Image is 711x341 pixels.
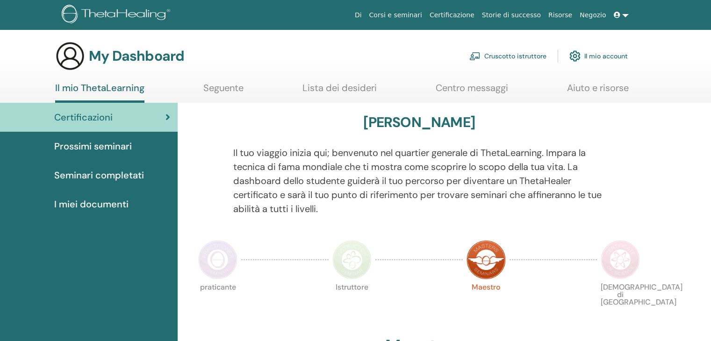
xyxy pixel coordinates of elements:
[203,82,244,100] a: Seguente
[55,82,144,103] a: Il mio ThetaLearning
[569,46,628,66] a: Il mio account
[545,7,576,24] a: Risorse
[302,82,377,100] a: Lista dei desideri
[55,41,85,71] img: generic-user-icon.jpg
[469,46,546,66] a: Cruscotto istruttore
[576,7,610,24] a: Negozio
[332,240,372,279] img: Instructor
[89,48,184,64] h3: My Dashboard
[198,284,237,323] p: praticante
[363,114,475,131] h3: [PERSON_NAME]
[233,146,605,216] p: Il tuo viaggio inizia qui; benvenuto nel quartier generale di ThetaLearning. Impara la tecnica di...
[54,168,144,182] span: Seminari completati
[332,284,372,323] p: Istruttore
[198,240,237,279] img: Practitioner
[469,52,481,60] img: chalkboard-teacher.svg
[467,240,506,279] img: Master
[569,48,581,64] img: cog.svg
[426,7,478,24] a: Certificazione
[54,139,132,153] span: Prossimi seminari
[351,7,366,24] a: Di
[467,284,506,323] p: Maestro
[62,5,173,26] img: logo.png
[54,110,113,124] span: Certificazioni
[478,7,545,24] a: Storie di successo
[601,240,640,279] img: Certificate of Science
[54,197,129,211] span: I miei documenti
[436,82,508,100] a: Centro messaggi
[601,284,640,323] p: [DEMOGRAPHIC_DATA] di [GEOGRAPHIC_DATA]
[366,7,426,24] a: Corsi e seminari
[567,82,629,100] a: Aiuto e risorse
